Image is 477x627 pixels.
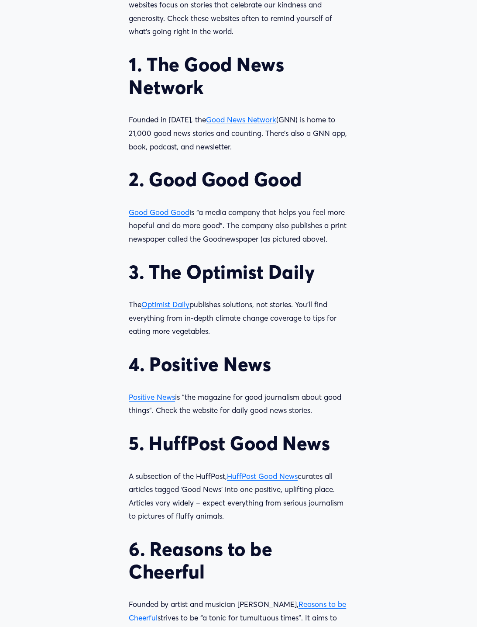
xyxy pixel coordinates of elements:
[129,392,175,402] a: Positive News
[129,470,348,523] p: A subsection of the HuffPost, curates all articles tagged ‘Good News’ into one positive, upliftin...
[129,206,348,246] p: is “a media company that helps you feel more hopeful and do more good”. The company also publishe...
[129,538,348,583] h2: 6. Reasons to be Cheerful
[129,208,189,217] a: Good Good Good
[129,432,348,455] h2: 5. HuffPost Good News
[129,261,348,284] h2: 3. The Optimist Daily
[129,353,348,376] h2: 4. Positive News
[129,391,348,417] p: is “the magazine for good journalism about good things”. Check the website for daily good news st...
[227,471,298,481] a: HuffPost Good News
[141,300,189,309] a: Optimist Daily
[129,53,348,98] h2: 1. The Good News Network
[129,168,348,191] h2: 2. Good Good Good
[206,115,276,124] a: Good News Network
[129,298,348,338] p: The publishes solutions, not stories. You’ll find everything from in-depth climate change coverag...
[129,113,348,153] p: Founded in [DATE], the (GNN) is home to 21,000 good news stories and counting. There’s also a GNN...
